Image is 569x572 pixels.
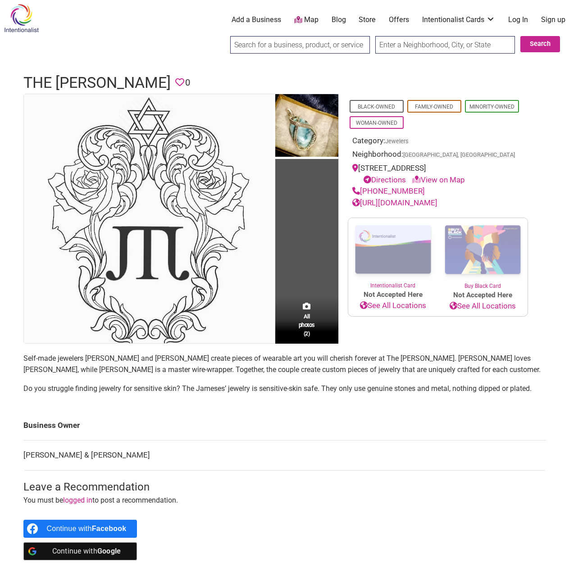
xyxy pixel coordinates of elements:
[47,542,127,560] div: Continue with
[415,104,453,110] a: Family-Owned
[97,547,121,555] b: Google
[389,15,409,25] a: Offers
[348,218,438,281] img: Intentionalist Card
[352,149,523,163] div: Neighborhood:
[92,525,127,532] b: Facebook
[232,15,281,25] a: Add a Business
[469,104,514,110] a: Minority-Owned
[63,496,92,504] a: logged in
[23,480,546,495] h3: Leave a Recommendation
[358,104,395,110] a: Black-Owned
[508,15,528,25] a: Log In
[352,198,437,207] a: [URL][DOMAIN_NAME]
[23,542,137,560] a: Continue with <b>Google</b>
[23,72,171,94] h1: The [PERSON_NAME]
[422,15,495,25] a: Intentionalist Cards
[438,300,528,312] a: See All Locations
[230,36,370,54] input: Search for a business, product, or service
[352,186,425,195] a: [PHONE_NUMBER]
[23,383,546,395] p: Do you struggle finding jewelry for sensitive skin? The Jameses’ jewelry is sensitive-skin safe. ...
[352,163,523,186] div: [STREET_ADDRESS]
[520,36,560,52] button: Search
[438,218,528,282] img: Buy Black Card
[47,520,127,538] div: Continue with
[438,290,528,300] span: Not Accepted Here
[412,175,465,184] a: View on Map
[23,440,546,471] td: [PERSON_NAME] & [PERSON_NAME]
[385,138,409,145] a: Jewelers
[375,36,515,54] input: Enter a Neighborhood, City, or State
[541,15,565,25] a: Sign up
[348,290,438,300] span: Not Accepted Here
[438,218,528,290] a: Buy Black Card
[332,15,346,25] a: Blog
[299,312,315,338] span: All photos (2)
[185,76,190,90] span: 0
[294,15,319,25] a: Map
[23,353,546,376] p: Self-made jewelers [PERSON_NAME] and [PERSON_NAME] create pieces of wearable art you will cherish...
[23,411,546,440] td: Business Owner
[23,520,137,538] a: Continue with <b>Facebook</b>
[352,135,523,149] div: Category:
[364,175,406,184] a: Directions
[23,495,546,506] p: You must be to post a recommendation.
[348,300,438,312] a: See All Locations
[359,15,376,25] a: Store
[356,120,397,126] a: Woman-Owned
[403,152,515,158] span: [GEOGRAPHIC_DATA], [GEOGRAPHIC_DATA]
[348,218,438,290] a: Intentionalist Card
